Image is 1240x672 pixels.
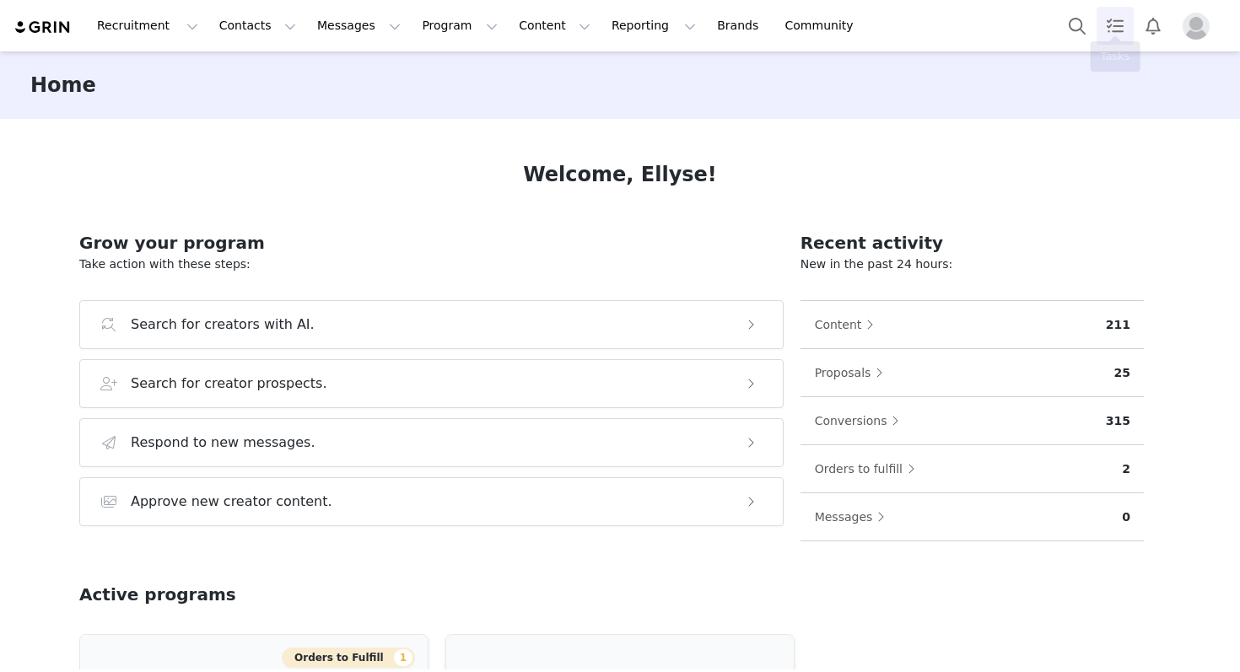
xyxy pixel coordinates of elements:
button: Profile [1173,13,1227,40]
button: Notifications [1135,7,1172,45]
a: Tasks [1097,7,1134,45]
p: 2 [1122,460,1130,478]
button: Orders to Fulfill1 [282,648,415,668]
button: Search for creators with AI. [79,300,784,349]
button: Content [814,311,883,338]
h3: Approve new creator content. [131,492,332,512]
img: grin logo [13,19,73,35]
button: Reporting [601,7,706,45]
button: Conversions [814,407,908,434]
h1: Welcome, Ellyse! [523,159,717,190]
p: 315 [1106,412,1130,430]
p: New in the past 24 hours: [801,255,1144,273]
button: Messages [307,7,411,45]
img: placeholder-profile.jpg [1183,13,1210,40]
button: Contacts [209,7,306,45]
button: Search [1059,7,1096,45]
button: Orders to fulfill [814,455,924,482]
button: Program [412,7,508,45]
p: 211 [1106,316,1130,334]
a: Community [775,7,871,45]
p: 25 [1114,364,1130,382]
button: Respond to new messages. [79,418,784,467]
h2: Recent activity [801,230,1144,255]
h3: Search for creators with AI. [131,314,315,335]
h3: Respond to new messages. [131,433,315,453]
button: Search for creator prospects. [79,359,784,408]
button: Proposals [814,359,892,386]
p: 0 [1122,508,1130,526]
p: Take action with these steps: [79,255,784,273]
h2: Active programs [79,582,236,607]
h3: Home [30,70,96,100]
h2: Grow your program [79,230,784,255]
button: Recruitment [87,7,208,45]
button: Content [509,7,601,45]
h3: Search for creator prospects. [131,374,327,394]
button: Messages [814,503,894,530]
button: Approve new creator content. [79,477,784,526]
a: Brands [707,7,774,45]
